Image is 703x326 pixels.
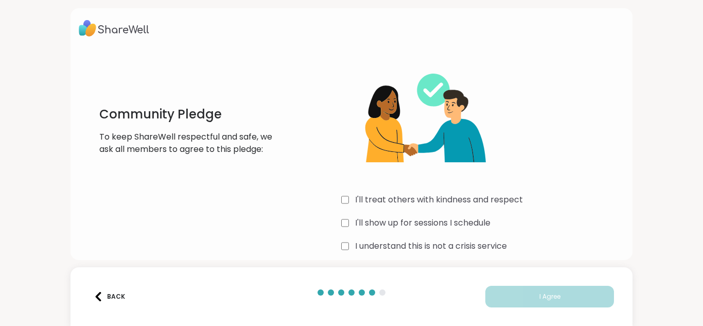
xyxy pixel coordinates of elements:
label: I'll show up for sessions I schedule [355,217,490,229]
label: I understand this is not a crisis service [355,240,507,252]
div: Back [94,292,125,301]
p: To keep ShareWell respectful and safe, we ask all members to agree to this pledge: [99,131,288,156]
button: Back [89,286,130,307]
span: I Agree [539,292,560,301]
img: ShareWell Logo [79,16,149,40]
h1: Community Pledge [99,106,288,123]
label: I'll treat others with kindness and respect [355,194,523,206]
button: I Agree [485,286,614,307]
